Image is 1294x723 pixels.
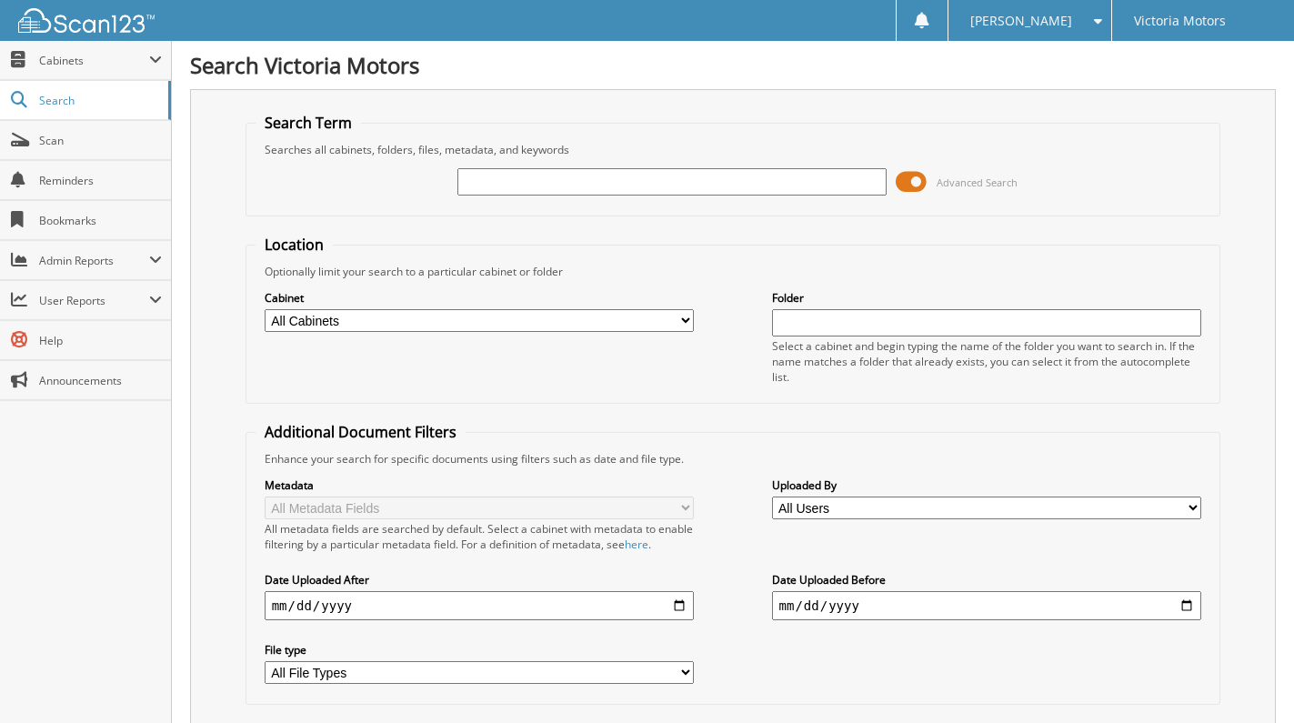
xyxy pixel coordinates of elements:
iframe: Chat Widget [1203,636,1294,723]
div: Searches all cabinets, folders, files, metadata, and keywords [256,142,1211,157]
label: Cabinet [265,290,695,306]
input: start [265,591,695,620]
label: Date Uploaded After [265,572,695,587]
span: [PERSON_NAME] [970,15,1072,26]
span: Announcements [39,373,162,388]
label: Folder [772,290,1202,306]
a: here [625,537,648,552]
label: Metadata [265,477,695,493]
span: Cabinets [39,53,149,68]
img: scan123-logo-white.svg [18,8,155,33]
h1: Search Victoria Motors [190,50,1276,80]
label: File type [265,642,695,658]
span: Admin Reports [39,253,149,268]
span: User Reports [39,293,149,308]
span: Search [39,93,159,108]
span: Advanced Search [937,176,1018,189]
legend: Location [256,235,333,255]
span: Bookmarks [39,213,162,228]
label: Uploaded By [772,477,1202,493]
label: Date Uploaded Before [772,572,1202,587]
div: All metadata fields are searched by default. Select a cabinet with metadata to enable filtering b... [265,521,695,552]
input: end [772,591,1202,620]
span: Reminders [39,173,162,188]
div: Optionally limit your search to a particular cabinet or folder [256,264,1211,279]
legend: Additional Document Filters [256,422,466,442]
span: Victoria Motors [1134,15,1226,26]
span: Scan [39,133,162,148]
div: Enhance your search for specific documents using filters such as date and file type. [256,451,1211,467]
legend: Search Term [256,113,361,133]
div: Select a cabinet and begin typing the name of the folder you want to search in. If the name match... [772,338,1202,385]
span: Help [39,333,162,348]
